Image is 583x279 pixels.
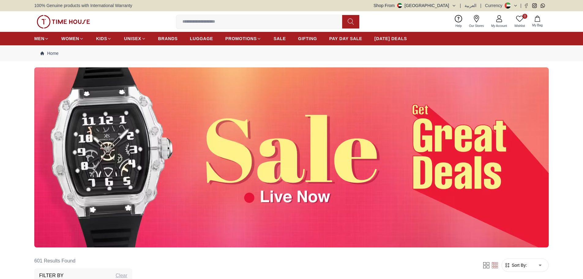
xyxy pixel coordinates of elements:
span: WOMEN [61,36,79,42]
span: PROMOTIONS [225,36,257,42]
span: KIDS [96,36,107,42]
span: Help [453,24,464,28]
span: UNISEX [124,36,141,42]
a: Our Stores [465,14,488,29]
button: Shop From[GEOGRAPHIC_DATA] [374,2,456,9]
span: MEN [34,36,44,42]
span: 0 [522,14,527,19]
span: My Bag [530,23,545,28]
span: BRANDS [158,36,178,42]
a: LUGGAGE [190,33,213,44]
span: SALE [274,36,286,42]
nav: Breadcrumb [34,45,549,61]
a: PAY DAY SALE [329,33,362,44]
span: GIFTING [298,36,317,42]
a: Facebook [524,3,529,8]
span: | [520,2,521,9]
span: PAY DAY SALE [329,36,362,42]
a: [DATE] DEALS [375,33,407,44]
a: BRANDS [158,33,178,44]
a: SALE [274,33,286,44]
a: Home [40,50,58,56]
span: [DATE] DEALS [375,36,407,42]
span: Wishlist [512,24,527,28]
span: Our Stores [467,24,486,28]
span: Sort By: [510,262,527,268]
a: Help [452,14,465,29]
span: | [460,2,461,9]
a: MEN [34,33,49,44]
a: 0Wishlist [511,14,529,29]
div: Currency [485,2,505,9]
h6: 601 Results Found [34,254,132,268]
span: LUGGAGE [190,36,213,42]
button: My Bag [529,14,546,29]
a: UNISEX [124,33,146,44]
a: KIDS [96,33,112,44]
a: PROMOTIONS [225,33,261,44]
img: United Arab Emirates [397,3,402,8]
a: Whatsapp [540,3,545,8]
a: GIFTING [298,33,317,44]
span: My Account [489,24,510,28]
a: WOMEN [61,33,84,44]
img: ... [34,67,549,247]
span: | [480,2,481,9]
a: Instagram [532,3,537,8]
button: Sort By: [504,262,527,268]
span: 100% Genuine products with International Warranty [34,2,132,9]
img: ... [37,15,90,28]
button: العربية [465,2,476,9]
